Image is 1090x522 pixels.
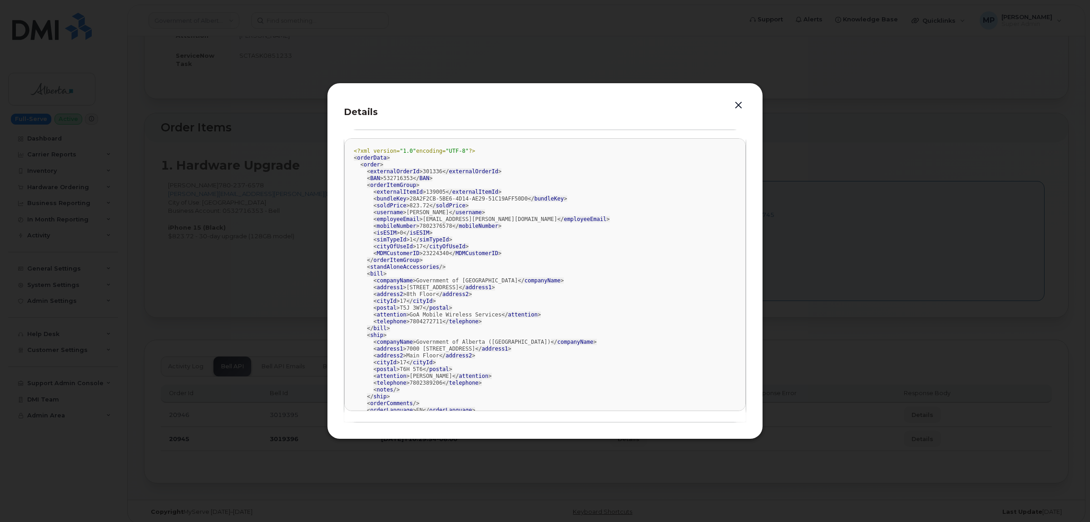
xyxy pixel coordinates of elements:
[377,305,396,311] span: postal
[466,284,492,291] span: address1
[456,209,482,216] span: username
[442,318,482,325] span: </ >
[367,332,386,338] span: < >
[357,155,386,161] span: orderData
[377,250,420,256] span: MDMCustomerID
[367,400,420,407] span: < />
[449,209,485,216] span: </ >
[551,339,597,345] span: </ >
[367,264,446,270] span: < />
[429,366,449,372] span: postal
[370,400,413,407] span: orderComments
[354,155,390,161] span: < >
[373,209,406,216] span: < >
[423,366,452,372] span: </ >
[377,236,406,243] span: simTypeId
[501,311,541,318] span: </ >
[410,230,429,236] span: isESIM
[429,202,469,209] span: </ >
[452,189,498,195] span: externalItemId
[442,168,501,175] span: </ >
[367,271,386,277] span: < >
[377,318,406,325] span: telephone
[367,168,423,175] span: < >
[344,106,378,117] span: Details
[373,339,416,345] span: < >
[373,230,400,236] span: < >
[482,346,508,352] span: address1
[406,298,436,304] span: </ >
[508,311,538,318] span: attention
[373,298,400,304] span: < >
[406,359,436,366] span: </ >
[436,291,472,297] span: </ >
[377,196,406,202] span: bundleKey
[439,352,475,359] span: </ >
[373,216,422,222] span: < >
[367,325,390,331] span: </ >
[370,332,383,338] span: ship
[564,216,606,222] span: employeeEmail
[377,209,403,216] span: username
[442,380,482,386] span: </ >
[525,277,560,284] span: companyName
[459,373,488,379] span: attention
[413,175,432,181] span: </ >
[377,284,403,291] span: address1
[373,352,406,359] span: < >
[449,318,479,325] span: telephone
[429,305,449,311] span: postal
[373,325,386,331] span: bill
[456,250,498,256] span: MDMCustomerID
[373,291,406,297] span: < >
[373,189,426,195] span: < >
[360,161,383,168] span: < >
[452,223,501,229] span: </ >
[377,291,403,297] span: address2
[534,196,564,202] span: bundleKey
[446,189,501,195] span: </ >
[528,196,567,202] span: </ >
[429,243,465,250] span: cityOfUseId
[367,257,423,263] span: </ >
[377,243,413,250] span: cityOfUseId
[367,393,390,400] span: </ >
[373,223,419,229] span: < >
[370,407,413,413] span: orderLanguage
[518,277,564,284] span: </ >
[452,373,492,379] span: </ >
[370,271,383,277] span: bill
[354,148,475,154] span: <?xml version= encoding= ?>
[373,373,410,379] span: < >
[377,359,396,366] span: cityId
[370,175,380,181] span: BAN
[420,236,449,243] span: simTypeId
[475,346,511,352] span: </ >
[377,189,423,195] span: externalItemId
[377,380,406,386] span: telephone
[377,366,396,372] span: postal
[364,161,380,168] span: order
[557,216,610,222] span: </ >
[377,202,406,209] span: soldPrice
[400,148,416,154] span: "1.0"
[423,407,476,413] span: </ >
[370,168,419,175] span: externalOrderId
[373,366,400,372] span: < >
[449,168,498,175] span: externalOrderId
[413,359,432,366] span: cityId
[449,250,502,256] span: </ >
[373,202,410,209] span: < >
[423,305,452,311] span: </ >
[446,352,472,359] span: address2
[557,339,593,345] span: companyName
[459,284,495,291] span: </ >
[373,380,410,386] span: < >
[413,298,432,304] span: cityId
[373,359,400,366] span: < >
[446,148,469,154] span: "UTF-8"
[367,175,383,181] span: < >
[377,386,393,393] span: notes
[373,277,416,284] span: < >
[370,182,416,188] span: orderItemGroup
